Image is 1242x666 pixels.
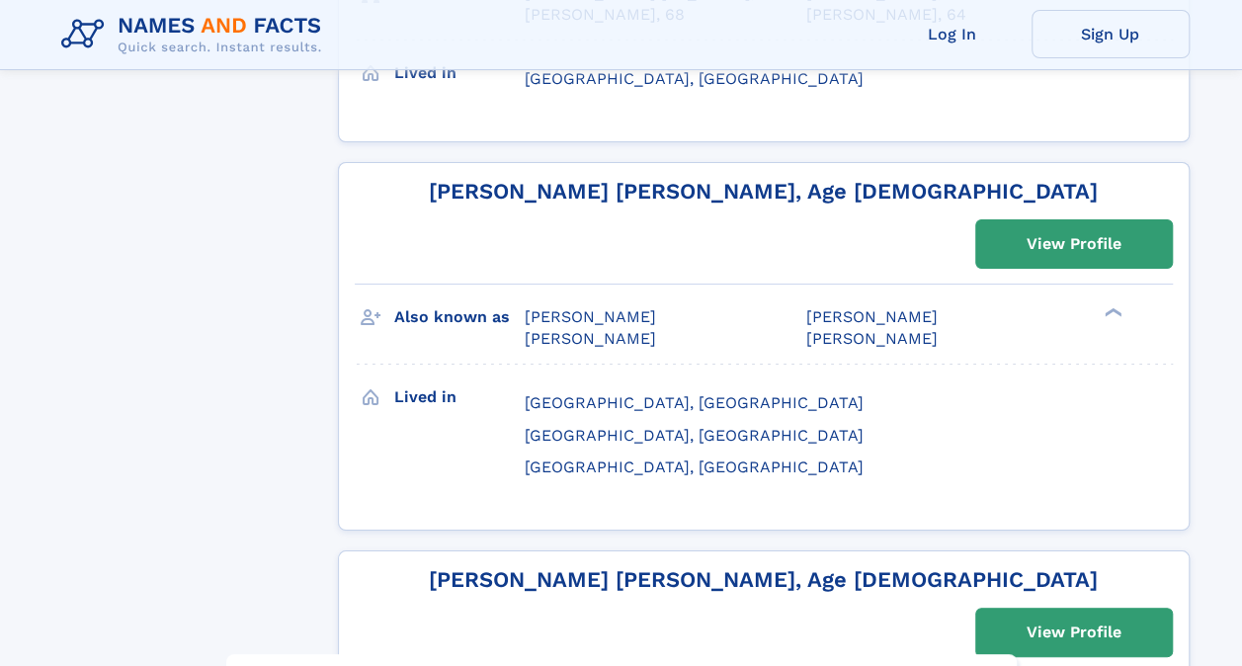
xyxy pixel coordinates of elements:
[394,56,525,90] h3: Lived in
[394,300,525,334] h3: Also known as
[525,393,864,412] span: [GEOGRAPHIC_DATA], [GEOGRAPHIC_DATA]
[394,380,525,414] h3: Lived in
[525,307,656,326] span: [PERSON_NAME]
[525,329,656,348] span: [PERSON_NAME]
[1027,221,1121,267] div: View Profile
[806,329,938,348] span: [PERSON_NAME]
[806,307,938,326] span: [PERSON_NAME]
[976,220,1172,268] a: View Profile
[429,179,1098,204] a: [PERSON_NAME] [PERSON_NAME], Age [DEMOGRAPHIC_DATA]
[525,458,864,476] span: [GEOGRAPHIC_DATA], [GEOGRAPHIC_DATA]
[1032,10,1190,58] a: Sign Up
[976,609,1172,656] a: View Profile
[429,567,1098,592] a: [PERSON_NAME] [PERSON_NAME], Age [DEMOGRAPHIC_DATA]
[1027,610,1121,655] div: View Profile
[525,426,864,445] span: [GEOGRAPHIC_DATA], [GEOGRAPHIC_DATA]
[525,69,864,88] span: [GEOGRAPHIC_DATA], [GEOGRAPHIC_DATA]
[1101,306,1124,319] div: ❯
[873,10,1032,58] a: Log In
[53,8,338,61] img: Logo Names and Facts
